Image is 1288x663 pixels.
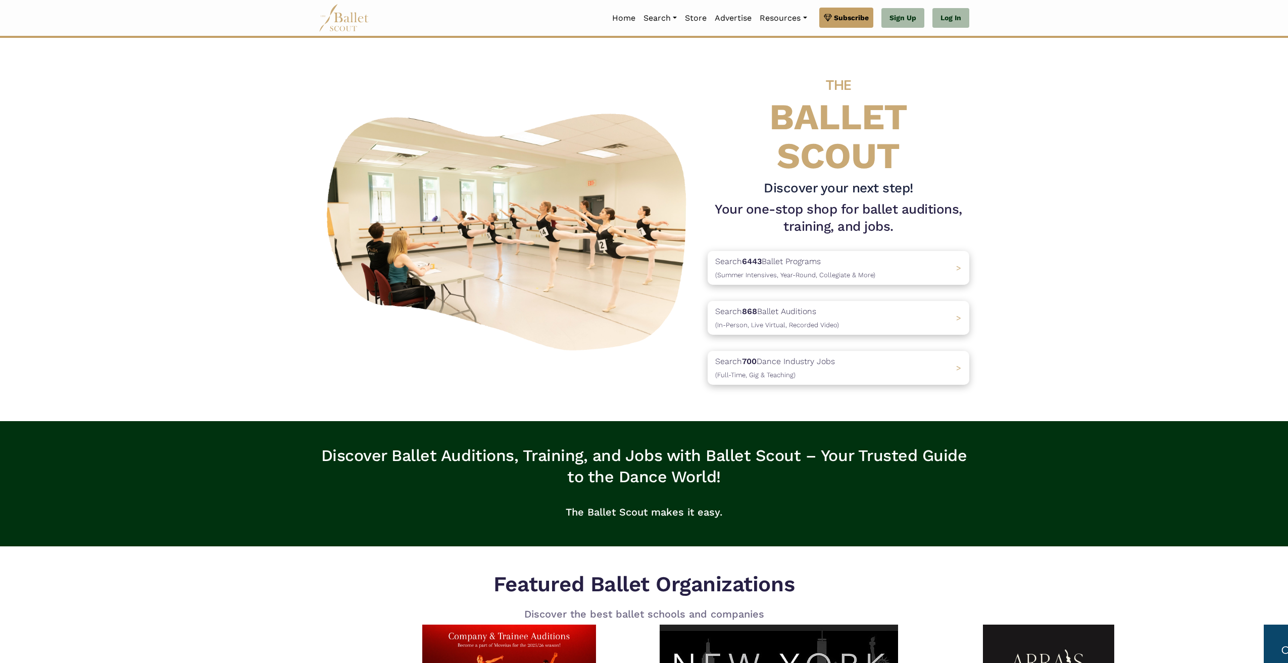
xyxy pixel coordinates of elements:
[742,257,762,266] b: 6443
[708,301,969,335] a: Search868Ballet Auditions(In-Person, Live Virtual, Recorded Video) >
[715,371,796,379] span: (Full-Time, Gig & Teaching)
[932,8,969,28] a: Log In
[881,8,924,28] a: Sign Up
[608,8,639,29] a: Home
[819,8,873,28] a: Subscribe
[742,307,757,316] b: 868
[639,8,681,29] a: Search
[824,12,832,23] img: gem.svg
[715,271,875,279] span: (Summer Intensives, Year-Round, Collegiate & More)
[708,251,969,285] a: Search6443Ballet Programs(Summer Intensives, Year-Round, Collegiate & More)>
[708,351,969,385] a: Search700Dance Industry Jobs(Full-Time, Gig & Teaching) >
[715,355,835,381] p: Search Dance Industry Jobs
[708,180,969,197] h3: Discover your next step!
[715,321,839,329] span: (In-Person, Live Virtual, Recorded Video)
[956,263,961,273] span: >
[834,12,869,23] span: Subscribe
[485,571,803,598] h5: Featured Ballet Organizations
[756,8,811,29] a: Resources
[711,8,756,29] a: Advertise
[485,606,803,622] p: Discover the best ballet schools and companies
[956,313,961,323] span: >
[319,103,700,356] img: A group of ballerinas talking to each other in a ballet studio
[742,356,757,366] b: 700
[956,363,961,373] span: >
[826,77,851,93] span: THE
[708,58,969,176] h4: BALLET SCOUT
[681,8,711,29] a: Store
[715,305,839,331] p: Search Ballet Auditions
[715,255,875,281] p: Search Ballet Programs
[708,201,969,235] h1: Your one-stop shop for ballet auditions, training, and jobs.
[319,445,969,487] h3: Discover Ballet Auditions, Training, and Jobs with Ballet Scout – Your Trusted Guide to the Dance...
[319,496,969,528] p: The Ballet Scout makes it easy.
